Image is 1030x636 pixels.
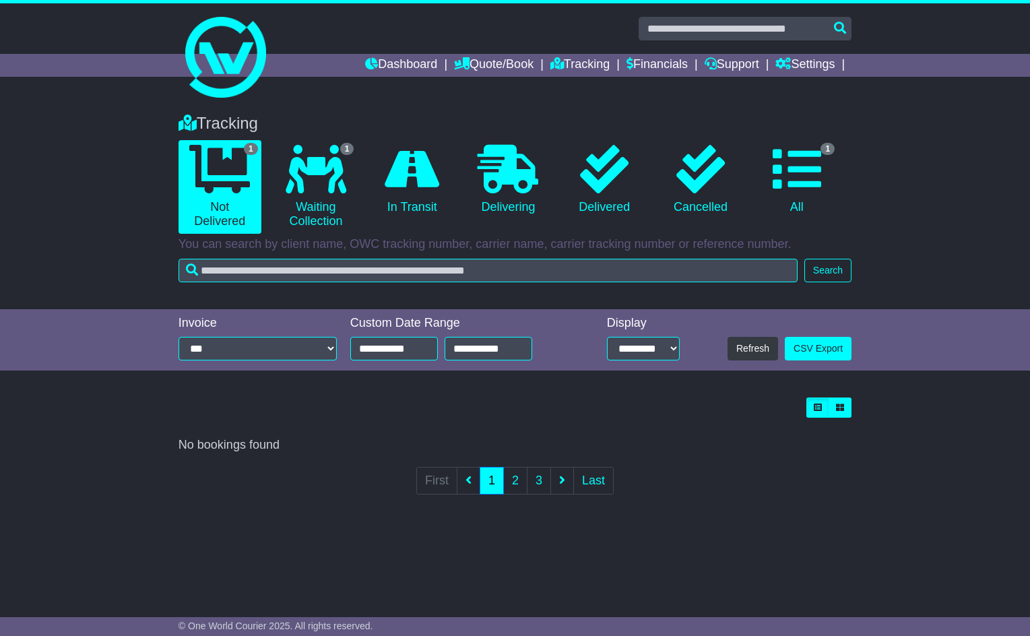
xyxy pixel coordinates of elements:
[607,316,680,331] div: Display
[467,140,550,220] a: Delivering
[573,467,614,495] a: Last
[179,237,851,252] p: You can search by client name, OWC tracking number, carrier name, carrier tracking number or refe...
[804,259,851,282] button: Search
[365,54,437,77] a: Dashboard
[371,140,453,220] a: In Transit
[775,54,835,77] a: Settings
[172,114,858,133] div: Tracking
[550,54,610,77] a: Tracking
[563,140,646,220] a: Delivered
[179,438,851,453] div: No bookings found
[179,316,337,331] div: Invoice
[503,467,527,495] a: 2
[275,140,358,234] a: 1 Waiting Collection
[179,140,261,234] a: 1 Not Delivered
[244,143,258,155] span: 1
[340,143,354,155] span: 1
[728,337,778,360] button: Refresh
[755,140,838,220] a: 1 All
[659,140,742,220] a: Cancelled
[480,467,504,495] a: 1
[350,316,566,331] div: Custom Date Range
[527,467,551,495] a: 3
[179,621,373,631] span: © One World Courier 2025. All rights reserved.
[785,337,851,360] a: CSV Export
[454,54,534,77] a: Quote/Book
[820,143,835,155] span: 1
[705,54,759,77] a: Support
[626,54,688,77] a: Financials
